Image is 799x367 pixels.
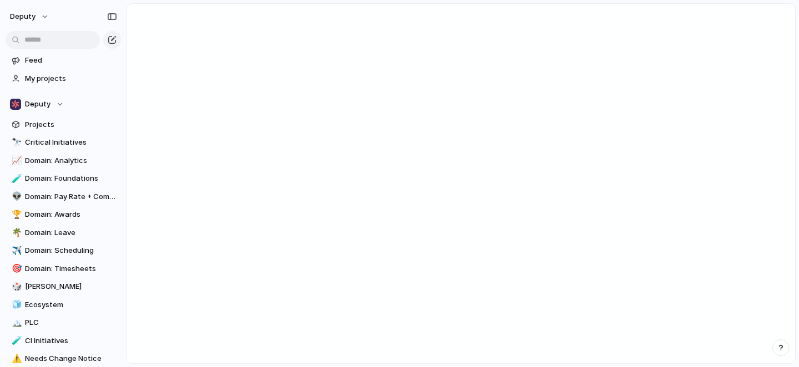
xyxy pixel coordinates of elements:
button: 🏔️ [10,317,21,328]
div: 🎲 [12,281,19,293]
a: ⚠️Needs Change Notice [6,350,121,367]
div: 🧪 [12,334,19,347]
button: 🧊 [10,299,21,310]
span: CI Initiatives [25,335,117,346]
div: ✈️ [12,244,19,257]
span: Domain: Foundations [25,173,117,184]
span: Domain: Awards [25,209,117,220]
span: Domain: Pay Rate + Compliance [25,191,117,202]
a: 🧊Ecosystem [6,297,121,313]
div: 🌴 [12,226,19,239]
span: Critical Initiatives [25,137,117,148]
a: 📈Domain: Analytics [6,152,121,169]
button: ⚠️ [10,353,21,364]
button: 👽 [10,191,21,202]
button: 🔭 [10,137,21,148]
div: 🧊 [12,298,19,311]
a: 👽Domain: Pay Rate + Compliance [6,188,121,205]
button: 🎲 [10,281,21,292]
button: 🧪 [10,173,21,184]
a: 🏔️PLC [6,314,121,331]
a: ✈️Domain: Scheduling [6,242,121,259]
a: 🧪Domain: Foundations [6,170,121,187]
button: ✈️ [10,245,21,256]
a: 🎲[PERSON_NAME] [6,278,121,295]
div: 📈 [12,154,19,167]
span: Domain: Scheduling [25,245,117,256]
span: Feed [25,55,117,66]
span: Domain: Analytics [25,155,117,166]
div: 🏔️ [12,317,19,329]
button: 🌴 [10,227,21,238]
div: 🧪 [12,172,19,185]
span: Ecosystem [25,299,117,310]
span: Domain: Leave [25,227,117,238]
a: 🎯Domain: Timesheets [6,261,121,277]
div: 👽 [12,190,19,203]
a: Feed [6,52,121,69]
a: My projects [6,70,121,87]
div: 🎯 [12,262,19,275]
a: 🧪CI Initiatives [6,333,121,349]
div: ⚠️ [12,353,19,365]
button: Deputy [6,96,121,113]
span: deputy [10,11,36,22]
button: 🎯 [10,263,21,274]
span: Deputy [25,99,50,110]
a: 🔭Critical Initiatives [6,134,121,151]
span: My projects [25,73,117,84]
a: 🏆Domain: Awards [6,206,121,223]
a: Projects [6,116,121,133]
div: 🔭 [12,136,19,149]
span: Needs Change Notice [25,353,117,364]
button: 🏆 [10,209,21,220]
button: deputy [5,8,55,26]
span: Projects [25,119,117,130]
span: PLC [25,317,117,328]
span: Domain: Timesheets [25,263,117,274]
a: 🌴Domain: Leave [6,225,121,241]
button: 🧪 [10,335,21,346]
button: 📈 [10,155,21,166]
span: [PERSON_NAME] [25,281,117,292]
div: 🏆 [12,208,19,221]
